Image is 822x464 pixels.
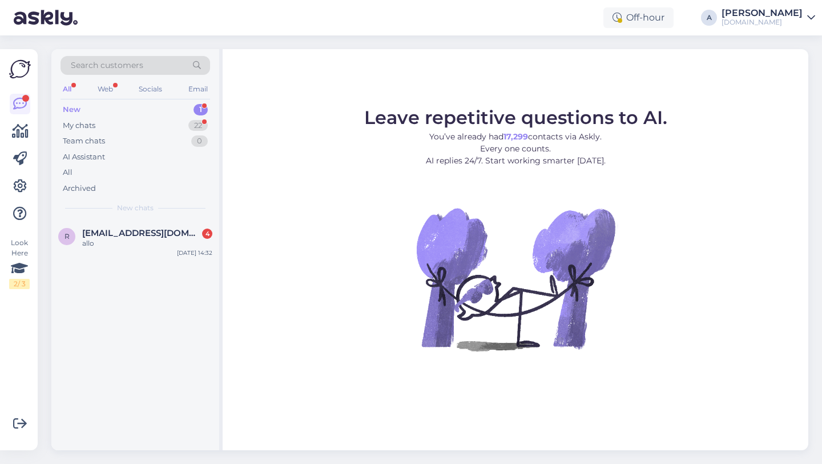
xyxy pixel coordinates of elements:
[202,229,212,239] div: 4
[63,135,105,147] div: Team chats
[95,82,115,97] div: Web
[603,7,674,28] div: Off-hour
[82,238,212,249] div: allo
[191,135,208,147] div: 0
[63,120,95,131] div: My chats
[82,228,201,238] span: riskitactics@gmail.com
[722,18,803,27] div: [DOMAIN_NAME]
[9,58,31,80] img: Askly Logo
[503,131,528,142] b: 17,299
[722,9,803,18] div: [PERSON_NAME]
[9,238,30,289] div: Look Here
[9,279,30,289] div: 2 / 3
[701,10,717,26] div: A
[364,106,667,129] span: Leave repetitive questions to AI.
[71,59,143,71] span: Search customers
[117,203,154,213] span: New chats
[63,167,72,178] div: All
[186,82,210,97] div: Email
[364,131,667,167] p: You’ve already had contacts via Askly. Every one counts. AI replies 24/7. Start working smarter [...
[188,120,208,131] div: 22
[177,249,212,257] div: [DATE] 14:32
[413,176,618,382] img: No Chat active
[63,183,96,194] div: Archived
[722,9,815,27] a: [PERSON_NAME][DOMAIN_NAME]
[63,151,105,163] div: AI Assistant
[194,104,208,115] div: 1
[63,104,80,115] div: New
[65,232,70,241] span: r
[136,82,164,97] div: Socials
[61,82,74,97] div: All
